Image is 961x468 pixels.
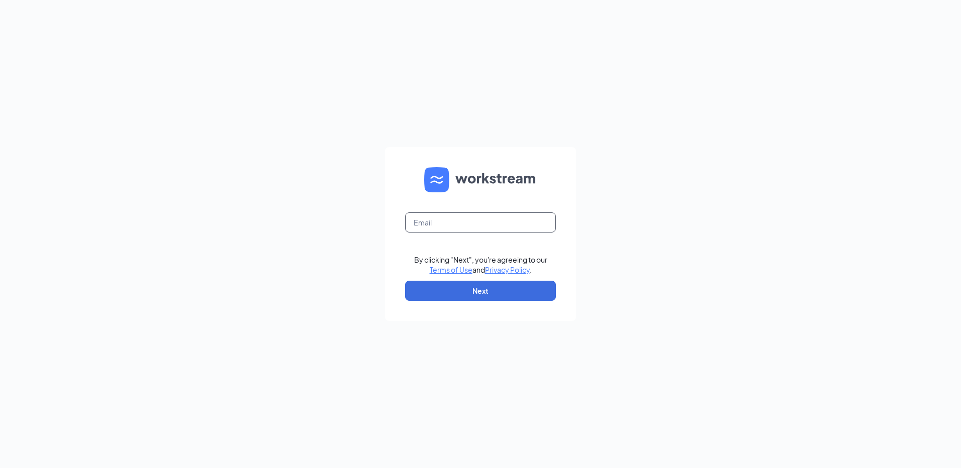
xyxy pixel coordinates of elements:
a: Terms of Use [430,265,472,274]
img: WS logo and Workstream text [424,167,537,192]
div: By clicking "Next", you're agreeing to our and . [414,255,547,275]
a: Privacy Policy [485,265,530,274]
button: Next [405,281,556,301]
input: Email [405,212,556,232]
